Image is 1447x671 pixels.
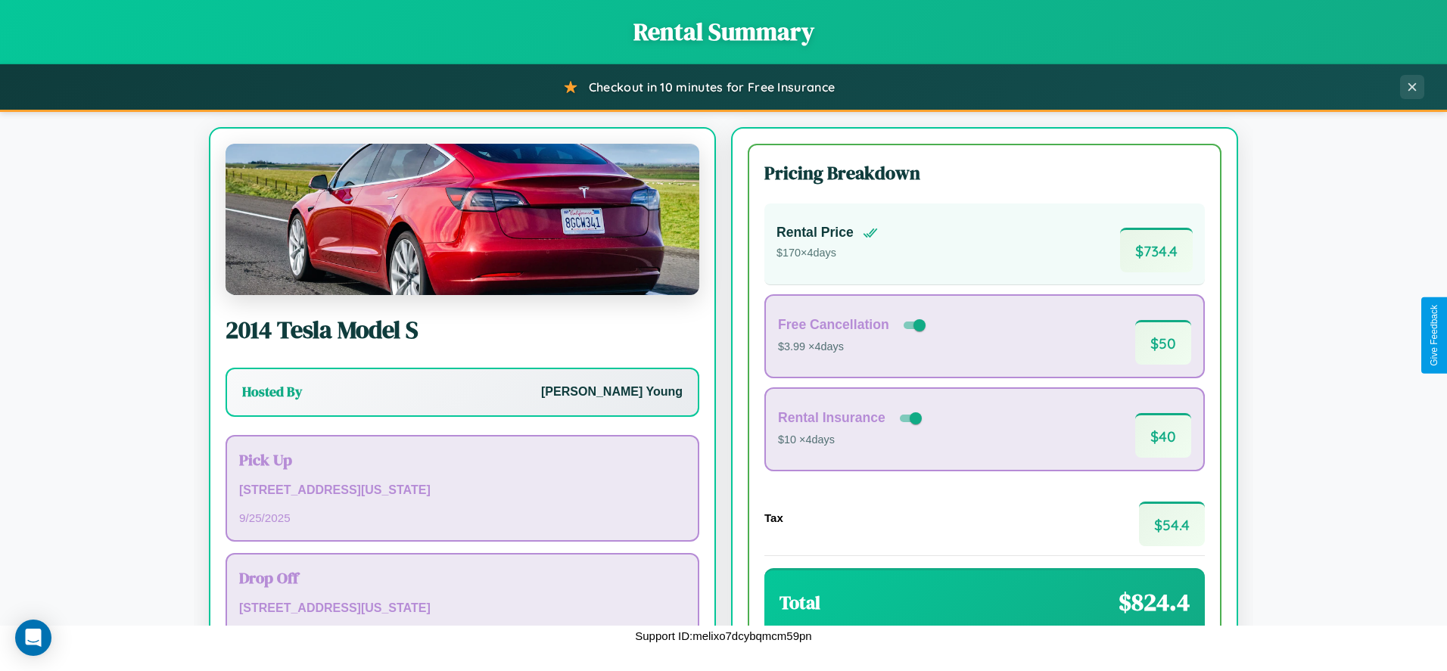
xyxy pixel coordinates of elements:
p: [STREET_ADDRESS][US_STATE] [239,480,686,502]
span: $ 734.4 [1120,228,1193,272]
p: 9 / 25 / 2025 [239,508,686,528]
p: $ 170 × 4 days [776,244,878,263]
h4: Free Cancellation [778,317,889,333]
p: $10 × 4 days [778,430,925,450]
div: Open Intercom Messenger [15,620,51,656]
div: Give Feedback [1429,305,1439,366]
h1: Rental Summary [15,15,1432,48]
span: $ 54.4 [1139,502,1205,546]
h3: Pick Up [239,449,686,471]
span: $ 50 [1135,320,1191,365]
h2: 2014 Tesla Model S [226,313,699,346]
h3: Hosted By [242,383,302,401]
p: [PERSON_NAME] Young [541,381,683,403]
img: Tesla Model S [226,144,699,295]
p: Support ID: melixo7dcybqmcm59pn [635,626,811,646]
h4: Tax [764,511,783,524]
h4: Rental Price [776,225,854,241]
h3: Pricing Breakdown [764,160,1205,185]
p: 9 / 29 / 2025 [239,626,686,646]
h3: Drop Off [239,567,686,589]
span: $ 824.4 [1119,586,1190,619]
h3: Total [780,590,820,615]
span: $ 40 [1135,413,1191,458]
p: [STREET_ADDRESS][US_STATE] [239,598,686,620]
h4: Rental Insurance [778,410,885,426]
span: Checkout in 10 minutes for Free Insurance [589,79,835,95]
p: $3.99 × 4 days [778,337,929,357]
